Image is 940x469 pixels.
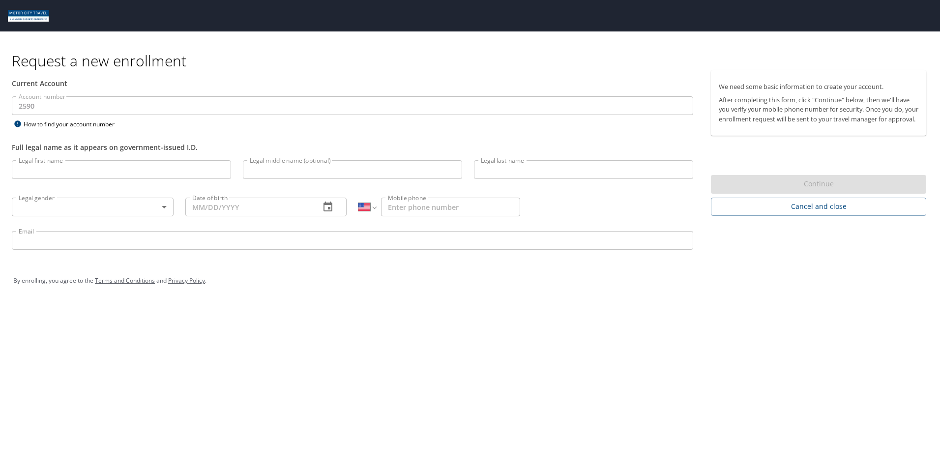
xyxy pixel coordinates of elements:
[381,198,520,216] input: Enter phone number
[185,198,313,216] input: MM/DD/YYYY
[8,10,49,22] img: Motor City logo
[13,268,927,293] div: By enrolling, you agree to the and .
[95,276,155,285] a: Terms and Conditions
[12,51,934,70] h1: Request a new enrollment
[12,118,135,130] div: How to find your account number
[719,95,918,124] p: After completing this form, click "Continue" below, then we'll have you verify your mobile phone ...
[12,198,174,216] div: ​
[719,201,918,213] span: Cancel and close
[711,198,926,216] button: Cancel and close
[719,82,918,91] p: We need some basic information to create your account.
[168,276,205,285] a: Privacy Policy
[12,142,693,152] div: Full legal name as it appears on government-issued I.D.
[12,78,693,88] div: Current Account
